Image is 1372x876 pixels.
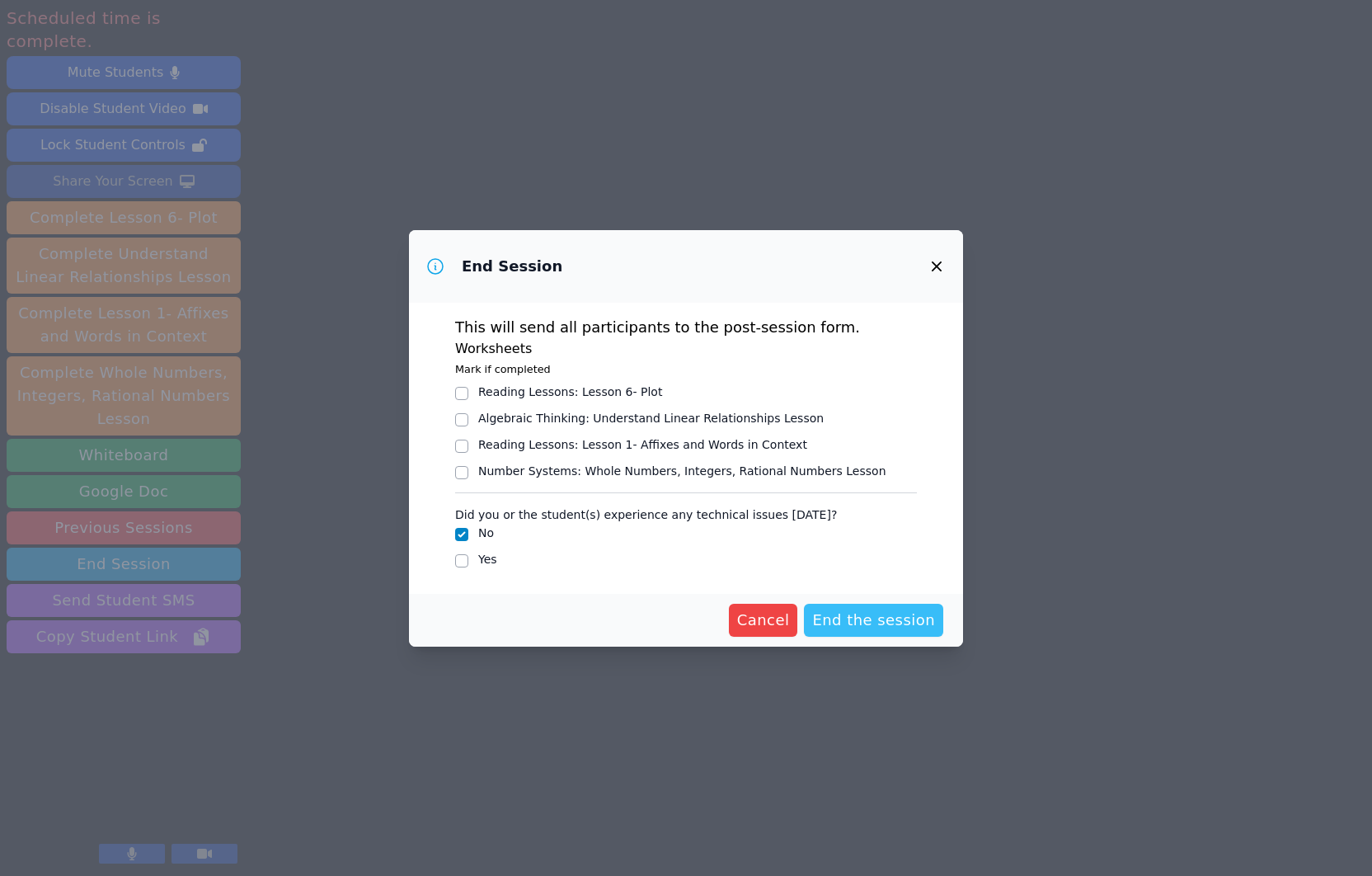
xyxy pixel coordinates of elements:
[812,609,935,632] span: End the session
[478,384,662,400] div: Reading Lessons : Lesson 6- Plot
[478,410,824,426] div: Algebraic Thinking : Understand Linear Relationships Lesson
[478,553,497,566] label: Yes
[478,526,494,539] label: No
[804,604,943,637] button: End the session
[729,604,798,637] button: Cancel
[455,316,917,339] p: This will send all participants to the post-session form.
[455,500,837,525] legend: Did you or the student(s) experience any technical issues [DATE]?
[455,339,917,359] h3: Worksheets
[455,363,551,375] small: Mark if completed
[737,609,790,632] span: Cancel
[478,436,807,453] div: Reading Lessons : Lesson 1- Affixes and Words in Context
[478,463,886,479] div: Number Systems : Whole Numbers, Integers, Rational Numbers Lesson
[462,257,562,276] h3: End Session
